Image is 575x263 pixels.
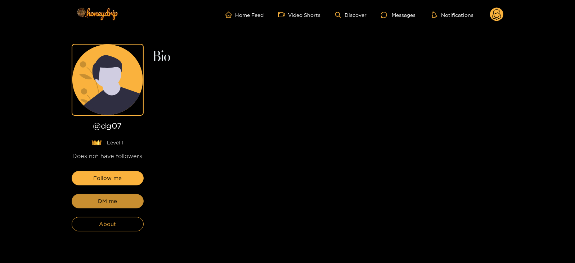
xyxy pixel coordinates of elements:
[99,220,116,229] span: About
[225,11,264,18] a: Home Feed
[152,51,504,63] h2: Bio
[430,11,476,18] button: Notifications
[72,121,144,133] h1: @ dg07
[381,11,415,19] div: Messages
[93,174,122,183] span: Follow me
[225,11,235,18] span: home
[72,194,144,208] button: DM me
[72,217,144,231] button: About
[335,12,367,18] a: Discover
[98,197,117,206] span: DM me
[72,152,144,160] div: Does not have followers
[278,11,321,18] a: Video Shorts
[91,140,102,146] img: lavel grade
[107,139,124,146] span: Level 1
[72,171,144,185] button: Follow me
[278,11,288,18] span: video-camera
